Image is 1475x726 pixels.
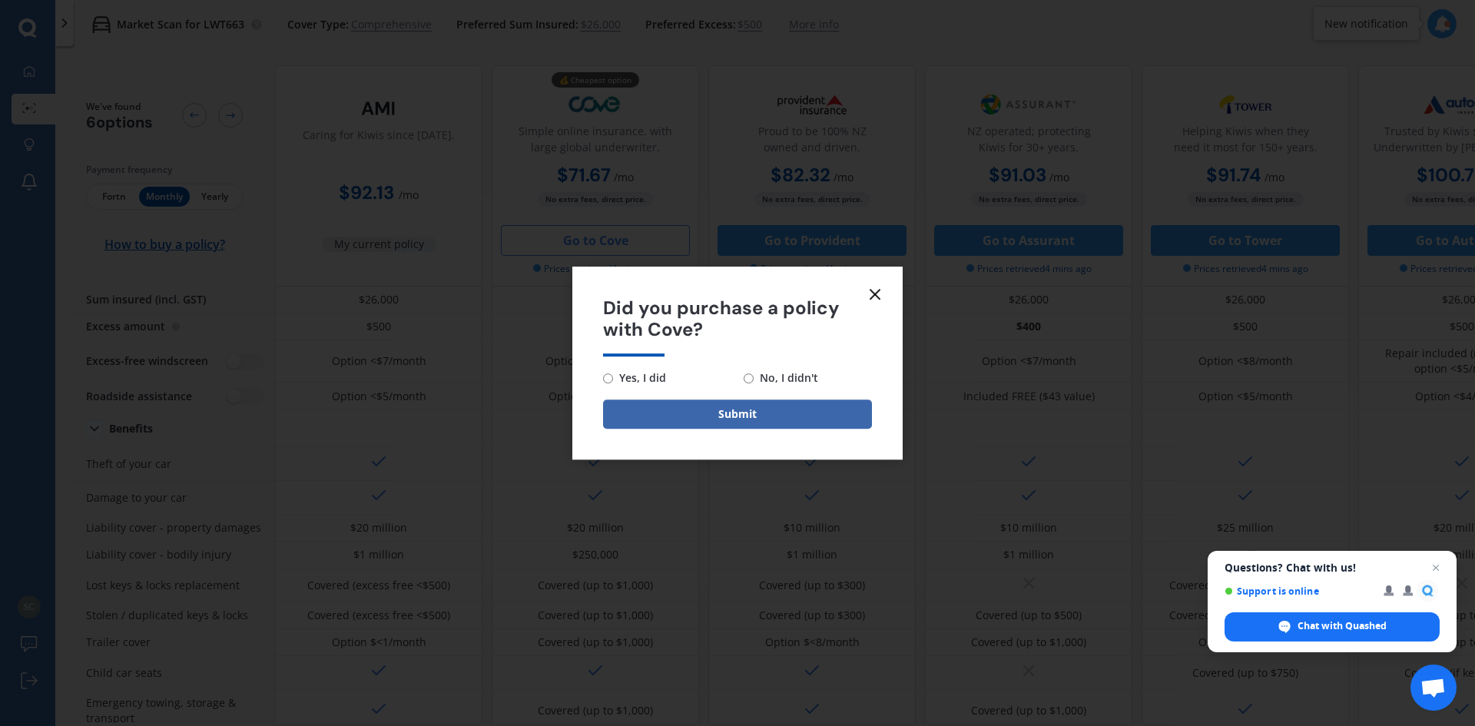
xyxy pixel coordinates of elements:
span: Close chat [1427,559,1445,577]
div: Open chat [1410,665,1457,711]
div: Chat with Quashed [1225,612,1440,641]
span: Yes, I did [613,369,666,387]
span: No, I didn't [754,369,818,387]
button: Submit [603,399,872,429]
span: Did you purchase a policy with Cove? [603,297,872,342]
input: Yes, I did [603,373,613,383]
span: Chat with Quashed [1298,619,1387,633]
span: Questions? Chat with us! [1225,562,1440,574]
span: Support is online [1225,585,1373,597]
input: No, I didn't [744,373,754,383]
